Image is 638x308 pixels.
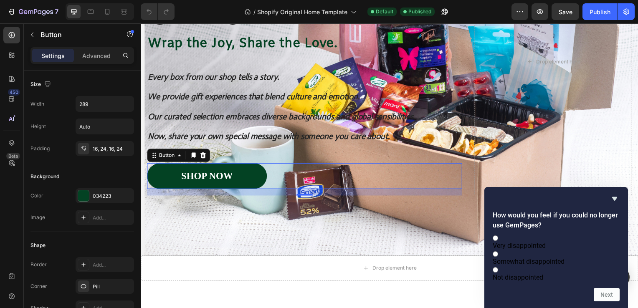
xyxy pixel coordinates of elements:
[93,192,132,200] div: 034223
[493,194,620,301] div: How would you feel if you could no longer use GemPages?
[93,283,132,290] div: Pill
[8,89,20,96] div: 450
[3,3,62,20] button: 7
[6,153,20,159] div: Beta
[493,242,546,250] span: Very disappointed
[559,8,572,15] span: Save
[398,35,443,42] div: Drop element here
[493,235,498,241] input: Very disappointed
[30,173,59,180] div: Background
[76,119,134,134] input: Auto
[408,8,431,15] span: Published
[493,267,498,273] input: Not disappointed
[493,273,543,281] span: Not disappointed
[590,8,610,16] div: Publish
[493,210,620,230] h2: How would you feel if you could no longer use GemPages?
[253,8,256,16] span: /
[93,214,132,222] div: Add...
[493,234,620,281] div: How would you feel if you could no longer use GemPages?
[30,242,46,249] div: Shape
[141,23,638,308] iframe: Design area
[30,261,47,268] div: Border
[493,258,565,265] span: Somewhat disappointed
[141,3,175,20] div: Undo/Redo
[30,283,47,290] div: Corner
[30,100,44,108] div: Width
[257,8,347,16] span: Shopify Original Home Template
[41,30,111,40] p: Button
[93,145,132,153] div: 16, 24, 16, 24
[552,3,579,20] button: Save
[30,79,53,90] div: Size
[594,288,620,301] button: Next question
[41,51,65,60] p: Settings
[76,96,134,111] input: Auto
[55,7,58,17] p: 7
[30,192,43,199] div: Color
[493,251,498,257] input: Somewhat disappointed
[30,123,46,130] div: Height
[233,243,278,250] div: Drop element here
[82,51,111,60] p: Advanced
[30,214,45,221] div: Image
[610,194,620,204] button: Hide survey
[376,8,393,15] span: Default
[93,261,132,269] div: Add...
[582,3,618,20] button: Publish
[30,145,50,152] div: Padding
